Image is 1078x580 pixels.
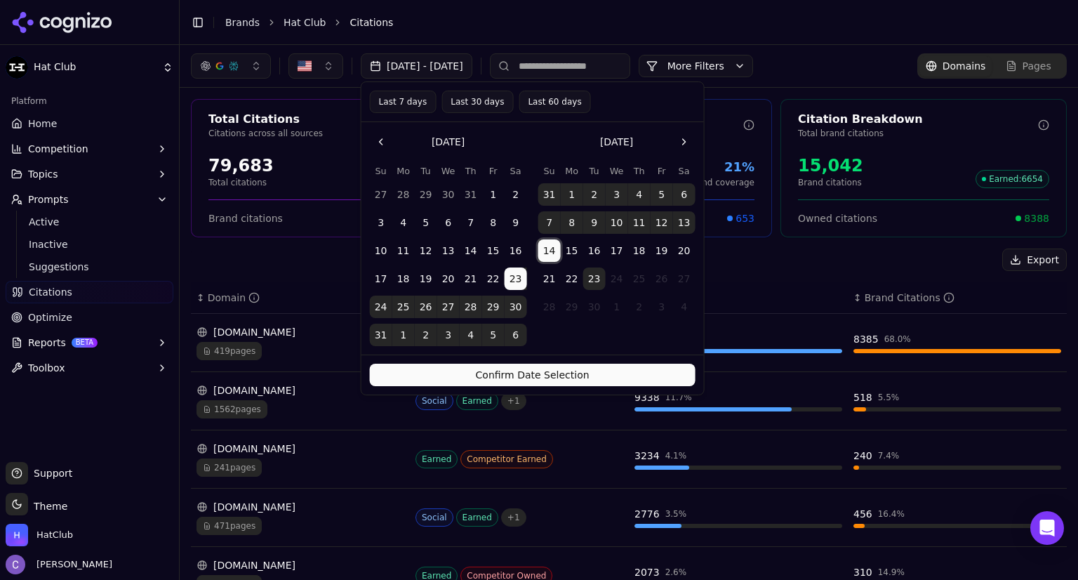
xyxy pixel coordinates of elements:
button: [DATE] - [DATE] [361,53,472,79]
button: Friday, September 5th, 2025, selected [482,324,505,346]
div: [DOMAIN_NAME] [197,558,404,572]
button: Thursday, August 14th, 2025 [460,239,482,262]
th: Saturday [505,164,527,178]
img: Chris Hayes [6,555,25,574]
button: Export [1002,249,1067,271]
div: [DOMAIN_NAME] [197,500,404,514]
a: Hat Club [284,15,326,29]
button: Sunday, September 7th, 2025, selected [538,211,561,234]
span: Pages [1023,59,1051,73]
div: ↕Citations [634,291,842,305]
div: 68.0 % [884,334,911,345]
button: Friday, September 12th, 2025, selected [651,211,673,234]
th: Wednesday [606,164,628,178]
th: Saturday [673,164,696,178]
button: Monday, September 1st, 2025, selected [392,324,415,346]
div: 14.9 % [878,567,905,578]
button: Last 30 days [441,91,513,113]
button: Thursday, July 31st, 2025 [460,183,482,206]
span: Earned [415,450,458,468]
div: 2073 [634,565,660,579]
button: Thursday, September 4th, 2025, selected [628,183,651,206]
button: Sunday, September 14th, 2025, selected [538,239,561,262]
button: Wednesday, August 20th, 2025 [437,268,460,290]
p: Brand coverage [688,177,754,188]
span: Competition [28,142,88,156]
button: Sunday, September 21st, 2025 [538,268,561,290]
button: Sunday, August 24th, 2025, selected [370,296,392,318]
button: Thursday, September 18th, 2025 [628,239,651,262]
p: Citations across all sources [208,128,448,139]
button: Sunday, August 31st, 2025, selected [370,324,392,346]
button: Tuesday, September 16th, 2025 [583,239,606,262]
button: More Filters [639,55,753,77]
img: Hat Club [6,56,28,79]
span: Hat Club [34,61,157,74]
button: Thursday, September 11th, 2025, selected [628,211,651,234]
div: 21% [688,157,754,177]
th: Wednesday [437,164,460,178]
span: Topics [28,167,58,181]
span: Inactive [29,237,151,251]
a: Active [23,212,157,232]
div: 456 [853,507,872,521]
button: Friday, August 1st, 2025 [482,183,505,206]
div: Brand Citations [865,291,954,305]
button: Sunday, August 31st, 2025, selected [538,183,561,206]
div: 11.7 % [665,392,692,403]
button: Today, Tuesday, September 23rd, 2025 [583,268,606,290]
div: Total Citations [208,111,448,128]
th: Monday [561,164,583,178]
a: Suggestions [23,257,157,277]
button: Saturday, August 2nd, 2025 [505,183,527,206]
button: Saturday, August 23rd, 2025, selected [505,268,527,290]
th: Sunday [370,164,392,178]
button: Friday, August 22nd, 2025 [482,268,505,290]
div: [DOMAIN_NAME] [197,325,404,339]
span: Competitor Earned [460,450,553,468]
button: Sunday, August 10th, 2025 [370,239,392,262]
span: + 1 [501,508,526,527]
span: [PERSON_NAME] [31,558,112,571]
button: Saturday, August 16th, 2025 [505,239,527,262]
button: Saturday, September 6th, 2025, selected [673,183,696,206]
button: Go to the Previous Month [370,131,392,153]
button: Wednesday, August 6th, 2025 [437,211,460,234]
span: 471 pages [197,517,262,535]
button: ReportsBETA [6,331,173,354]
button: Wednesday, September 17th, 2025 [606,239,628,262]
button: Tuesday, August 19th, 2025 [415,268,437,290]
th: Friday [651,164,673,178]
div: 79,683 [208,154,274,177]
button: Topics [6,163,173,185]
button: Monday, September 22nd, 2025 [561,268,583,290]
button: Tuesday, September 2nd, 2025, selected [583,183,606,206]
span: HatClub [36,529,73,541]
button: Saturday, August 30th, 2025, selected [505,296,527,318]
span: 8388 [1024,211,1049,225]
a: Inactive [23,235,157,254]
nav: breadcrumb [225,15,1039,29]
button: Prompts [6,188,173,211]
div: 9338 [634,390,660,404]
div: 16.4 % [878,508,905,520]
div: 3.5 % [665,508,687,520]
div: 310 [853,565,872,579]
button: Tuesday, August 12th, 2025 [415,239,437,262]
div: [DOMAIN_NAME] [197,383,404,397]
div: ↕Domain [197,291,404,305]
span: Social [415,508,453,527]
p: Total brand citations [798,128,1038,139]
button: Sunday, July 27th, 2025 [370,183,392,206]
p: Brand citations [798,177,863,188]
div: 3234 [634,449,660,463]
button: Friday, September 19th, 2025 [651,239,673,262]
th: Tuesday [415,164,437,178]
button: Saturday, September 20th, 2025 [673,239,696,262]
span: BETA [72,338,98,348]
button: Last 7 days [370,91,437,113]
button: Last 60 days [519,91,590,113]
div: 240 [853,449,872,463]
span: Domains [943,59,986,73]
button: Thursday, August 28th, 2025, selected [460,296,482,318]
